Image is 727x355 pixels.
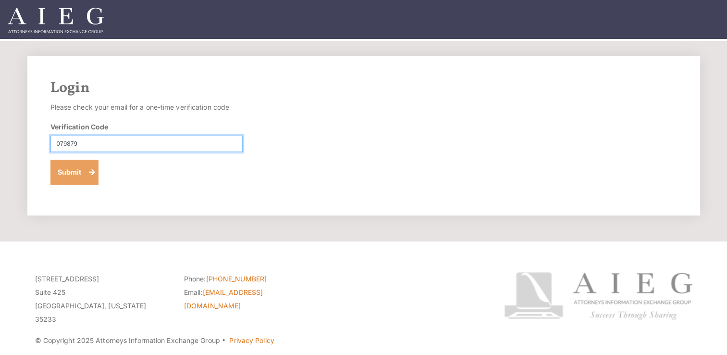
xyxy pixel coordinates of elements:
a: [EMAIL_ADDRESS][DOMAIN_NAME] [184,288,263,310]
li: Email: [184,286,319,313]
img: Attorneys Information Exchange Group logo [504,272,692,320]
img: Attorneys Information Exchange Group [8,8,104,33]
h2: Login [50,79,677,97]
p: © Copyright 2025 Attorneys Information Exchange Group [35,334,468,347]
p: [STREET_ADDRESS] Suite 425 [GEOGRAPHIC_DATA], [US_STATE] 35233 [35,272,170,326]
p: Please check your email for a one-time verification code [50,101,243,114]
span: · [222,340,226,345]
a: [PHONE_NUMBER] [206,275,267,283]
button: Submit [50,160,99,185]
label: Verification Code [50,122,109,132]
li: Phone: [184,272,319,286]
a: Privacy Policy [229,336,274,344]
